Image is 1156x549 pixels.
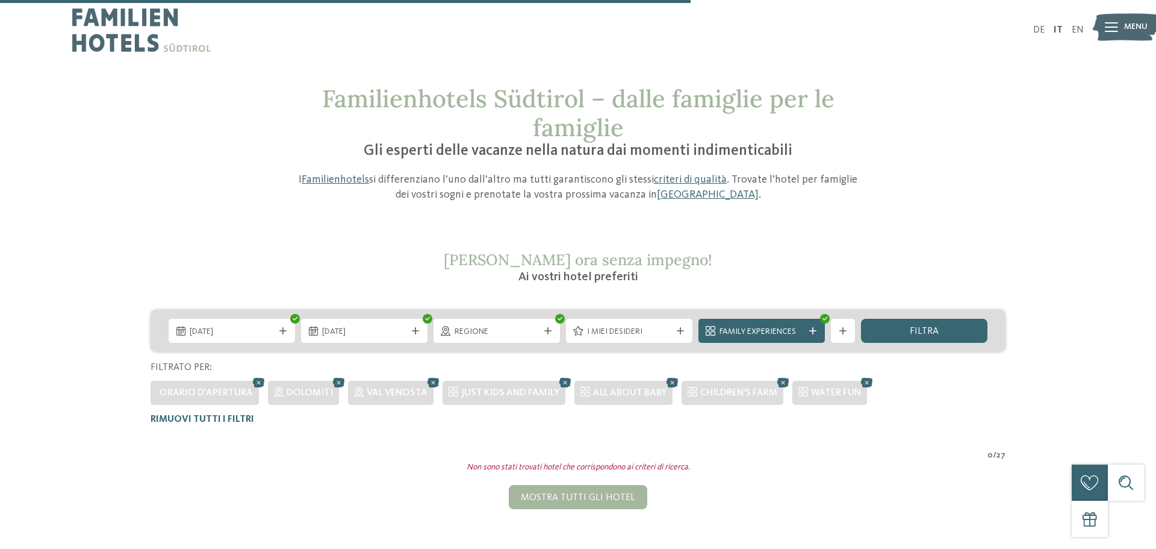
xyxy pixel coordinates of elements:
[996,450,1005,462] span: 27
[461,388,559,398] span: JUST KIDS AND FAMILY
[1054,25,1063,35] a: IT
[1124,21,1148,33] span: Menu
[518,271,638,283] span: Ai vostri hotel preferiti
[700,388,777,398] span: CHILDREN’S FARM
[287,388,333,398] span: Dolomiti
[987,450,993,462] span: 0
[811,388,861,398] span: WATER FUN
[322,326,406,338] span: [DATE]
[151,363,212,372] span: Filtrato per:
[190,326,274,338] span: [DATE]
[1033,25,1045,35] a: DE
[292,172,864,202] p: I si differenziano l’uno dall’altro ma tutti garantiscono gli stessi . Trovate l’hotel per famigl...
[455,326,539,338] span: Regione
[654,174,727,185] a: criteri di qualità
[444,250,712,269] span: [PERSON_NAME] ora senza impegno!
[910,327,939,336] span: filtra
[160,388,253,398] span: Orario d'apertura
[322,83,834,143] span: Familienhotels Südtirol – dalle famiglie per le famiglie
[657,189,759,200] a: [GEOGRAPHIC_DATA]
[141,462,1015,474] div: Non sono stati trovati hotel che corrispondono ai criteri di ricerca.
[1072,25,1084,35] a: EN
[993,450,996,462] span: /
[364,143,792,158] span: Gli esperti delle vacanze nella natura dai momenti indimenticabili
[151,415,254,424] span: Rimuovi tutti i filtri
[367,388,427,398] span: Val Venosta
[587,326,671,338] span: I miei desideri
[719,326,804,338] span: Family Experiences
[593,388,667,398] span: ALL ABOUT BABY
[509,485,647,509] div: Mostra tutti gli hotel
[302,174,369,185] a: Familienhotels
